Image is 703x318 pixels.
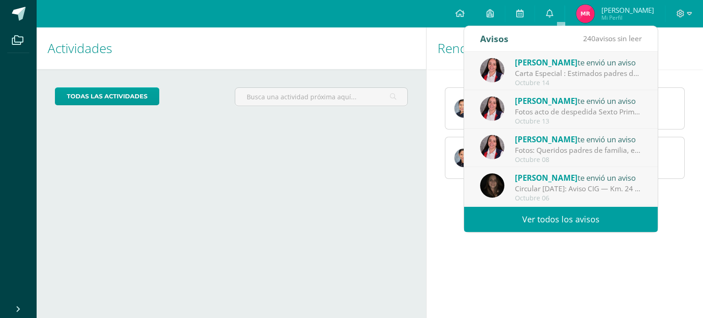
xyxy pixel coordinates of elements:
[601,5,654,15] span: [PERSON_NAME]
[515,96,578,106] span: [PERSON_NAME]
[515,79,642,87] div: Octubre 14
[601,14,654,22] span: Mi Perfil
[515,56,642,68] div: te envió un aviso
[55,87,159,105] a: todas las Actividades
[515,172,642,183] div: te envió un aviso
[515,172,578,183] span: [PERSON_NAME]
[515,133,642,145] div: te envió un aviso
[515,95,642,107] div: te envió un aviso
[515,183,642,194] div: Circular 6/10/25: Aviso CIG — Km. 24 CAES: Por trabajos por derrumbe, la vía sigue cerrada hasta ...
[515,68,642,79] div: Carta Especial : Estimados padres de familia: Les quiero solicitar escribir una carta dirigida a ...
[515,118,642,125] div: Octubre 13
[480,97,504,121] img: 515c5177a1ef4d0b9ca288f83631a4e4.png
[48,27,415,69] h1: Actividades
[235,88,407,106] input: Busca una actividad próxima aquí...
[515,194,642,202] div: Octubre 06
[438,27,692,69] h1: Rendimiento de mis hijos
[583,33,642,43] span: avisos sin leer
[515,145,642,156] div: Fotos: Queridos padres de familia, estamos preparando con mucho cariño una actividad especial par...
[454,149,473,167] img: 4fb74f7fd30c938e25a95b7296e4ceb8.png
[480,173,504,198] img: 6dfe076c7c100b88f72755eb94e8d1c6.png
[454,99,473,118] img: 66486d8d0c1b540576e20a15309170c9.png
[576,5,595,23] img: 3715651395780f11b1c1accbeae1002e.png
[515,156,642,164] div: Octubre 08
[464,207,658,232] a: Ver todos los avisos
[515,107,642,117] div: Fotos acto de despedida Sexto Primaria : Lindo Inicio de Semana Recordando hoy es el ultimo día p...
[515,134,578,145] span: [PERSON_NAME]
[480,58,504,82] img: 515c5177a1ef4d0b9ca288f83631a4e4.png
[515,57,578,68] span: [PERSON_NAME]
[583,33,595,43] span: 240
[480,135,504,159] img: 515c5177a1ef4d0b9ca288f83631a4e4.png
[480,26,508,51] div: Avisos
